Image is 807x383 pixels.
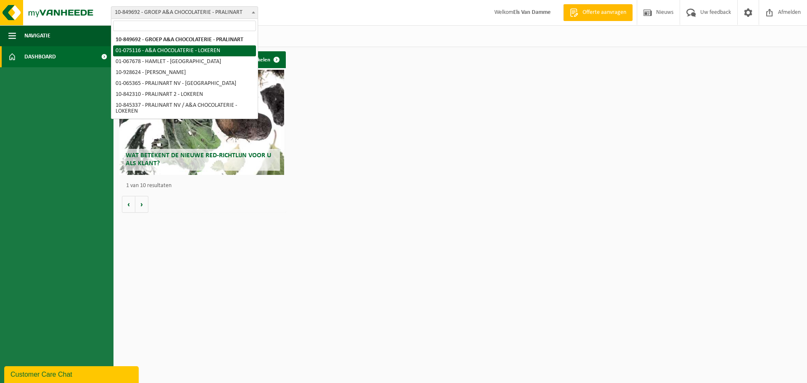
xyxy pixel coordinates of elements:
[113,100,256,117] li: 10-845337 - PRALINART NV / A&A CHOCOLATERIE - LOKEREN
[135,196,148,213] button: Volgende
[24,25,50,46] span: Navigatie
[111,7,258,18] span: 10-849692 - GROEP A&A CHOCOLATERIE - PRALINART
[24,46,56,67] span: Dashboard
[126,152,271,167] span: Wat betekent de nieuwe RED-richtlijn voor u als klant?
[126,183,282,189] p: 1 van 10 resultaten
[563,4,633,21] a: Offerte aanvragen
[580,8,628,17] span: Offerte aanvragen
[113,56,256,67] li: 01-067678 - HAMLET - [GEOGRAPHIC_DATA]
[113,89,256,100] li: 10-842310 - PRALINART 2 - LOKEREN
[513,9,551,16] strong: Els Van Damme
[4,365,140,383] iframe: chat widget
[113,67,256,78] li: 10-928624 - [PERSON_NAME]
[119,70,284,175] a: Wat betekent de nieuwe RED-richtlijn voor u als klant?
[233,51,285,68] a: Alle artikelen
[122,196,135,213] button: Vorige
[111,6,258,19] span: 10-849692 - GROEP A&A CHOCOLATERIE - PRALINART
[113,78,256,89] li: 01-065365 - PRALINART NV - [GEOGRAPHIC_DATA]
[113,34,256,45] li: 10-849692 - GROEP A&A CHOCOLATERIE - PRALINART
[113,45,256,56] li: 01-075116 - A&A CHOCOLATERIE - LOKEREN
